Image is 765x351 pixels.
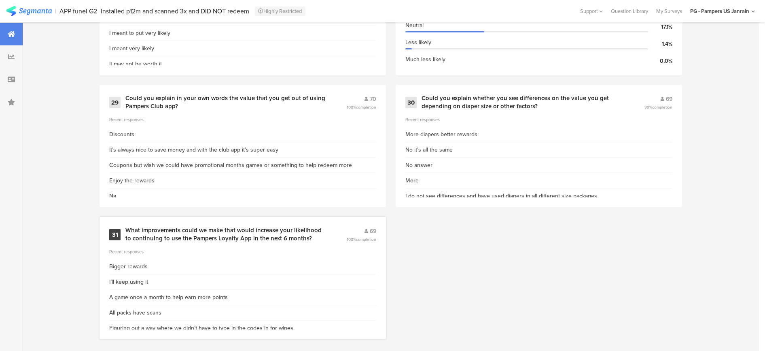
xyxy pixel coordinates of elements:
[109,308,161,317] div: All packs have scans
[255,6,305,16] div: Highly Restricted
[109,146,278,154] div: It’s always nice to save money and with the club app it’s super easy
[109,44,154,53] div: I meant very likely
[607,7,652,15] a: Question Library
[370,227,376,235] span: 69
[405,161,432,169] div: No answer
[652,104,672,110] span: completion
[405,176,419,185] div: More
[666,95,672,103] span: 69
[405,116,672,123] div: Recent responses
[125,227,327,242] div: What improvements could we make that would increase your likelihood to continuing to use the Pamp...
[6,6,52,16] img: segmanta logo
[109,97,121,108] div: 29
[109,262,148,271] div: Bigger rewards
[347,236,376,242] span: 100%
[648,23,672,31] div: 17.1%
[356,236,376,242] span: completion
[109,176,155,185] div: Enjoy the rewards
[405,130,477,139] div: More diapers better rewards
[109,293,228,302] div: A game once a month to help earn more points
[405,146,453,154] div: No it’s all the same
[347,104,376,110] span: 100%
[580,5,603,17] div: Support
[370,95,376,103] span: 70
[109,324,295,332] div: Figuring out a way where we didn’t have to type in the codes in for wipes.
[648,40,672,48] div: 1.4%
[422,94,625,110] div: Could you explain whether you see differences on the value you get depending on diaper size or ot...
[109,192,116,200] div: Na
[59,7,249,15] div: APP funel G2- Installed p12m and scanned 3x and DID NOT redeem
[690,7,749,15] div: PG - Pampers US Janrain
[109,130,134,139] div: Discounts
[356,104,376,110] span: completion
[652,7,686,15] a: My Surveys
[405,38,431,47] span: Less likely
[405,55,445,64] span: Much less likely
[109,278,148,286] div: I’ll keep using it
[109,248,376,255] div: Recent responses
[109,29,170,37] div: I meant to put very likely
[109,161,352,169] div: Coupons but wish we could have promotional months games or something to help redeem more
[644,104,672,110] span: 99%
[109,60,162,68] div: It may not be worth it
[55,6,56,16] div: |
[125,94,327,110] div: Could you explain in your own words the value that you get out of using Pampers Club app?
[109,229,121,240] div: 31
[405,192,597,200] div: I do not see differences and have used diapers in all different size packages
[405,21,424,30] span: Neutral
[109,116,376,123] div: Recent responses
[648,57,672,65] div: 0.0%
[405,97,417,108] div: 30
